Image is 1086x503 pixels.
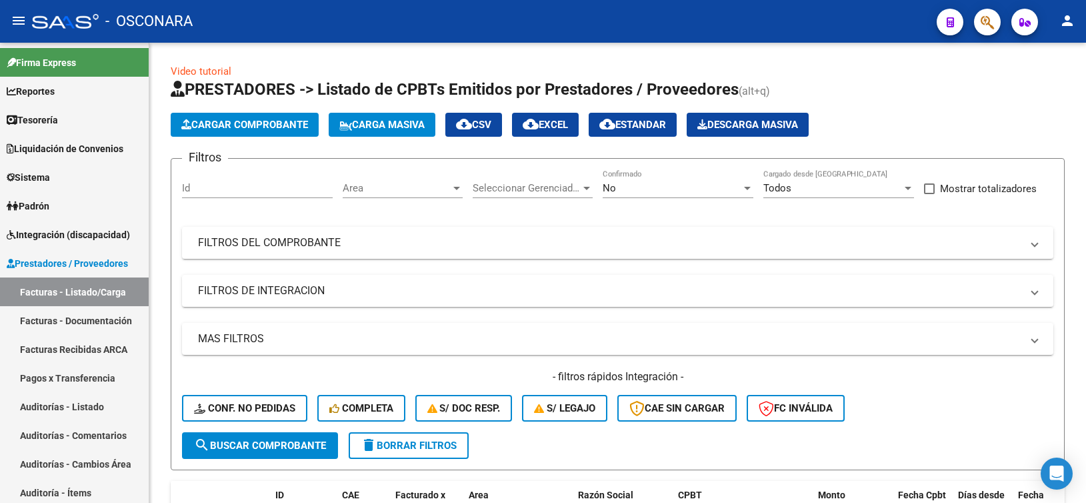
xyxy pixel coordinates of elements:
[523,116,539,132] mat-icon: cloud_download
[687,113,809,137] button: Descarga Masiva
[898,490,946,500] span: Fecha Cpbt
[361,440,457,452] span: Borrar Filtros
[599,119,666,131] span: Estandar
[1041,458,1073,490] div: Open Intercom Messenger
[7,256,128,271] span: Prestadores / Proveedores
[198,235,1021,250] mat-panel-title: FILTROS DEL COMPROBANTE
[7,55,76,70] span: Firma Express
[182,323,1053,355] mat-expansion-panel-header: MAS FILTROS
[427,402,501,414] span: S/ Doc Resp.
[329,402,393,414] span: Completa
[7,199,49,213] span: Padrón
[599,116,615,132] mat-icon: cloud_download
[739,85,770,97] span: (alt+q)
[697,119,798,131] span: Descarga Masiva
[603,182,616,194] span: No
[105,7,193,36] span: - OSCONARA
[198,284,1021,298] mat-panel-title: FILTROS DE INTEGRACION
[589,113,677,137] button: Estandar
[361,437,377,453] mat-icon: delete
[445,113,502,137] button: CSV
[182,148,228,167] h3: Filtros
[7,141,123,156] span: Liquidación de Convenios
[763,182,791,194] span: Todos
[523,119,568,131] span: EXCEL
[181,119,308,131] span: Cargar Comprobante
[182,275,1053,307] mat-expansion-panel-header: FILTROS DE INTEGRACION
[578,490,633,500] span: Razón Social
[629,402,725,414] span: CAE SIN CARGAR
[456,116,472,132] mat-icon: cloud_download
[194,440,326,452] span: Buscar Comprobante
[7,113,58,127] span: Tesorería
[198,332,1021,346] mat-panel-title: MAS FILTROS
[687,113,809,137] app-download-masive: Descarga masiva de comprobantes (adjuntos)
[469,490,489,500] span: Area
[182,370,1053,384] h4: - filtros rápidos Integración -
[171,65,231,77] a: Video tutorial
[1059,13,1075,29] mat-icon: person
[194,402,295,414] span: Conf. no pedidas
[678,490,702,500] span: CPBT
[7,84,55,99] span: Reportes
[342,490,359,500] span: CAE
[940,181,1037,197] span: Mostrar totalizadores
[473,182,581,194] span: Seleccionar Gerenciador
[534,402,595,414] span: S/ legajo
[818,490,845,500] span: Monto
[522,395,607,422] button: S/ legajo
[171,80,739,99] span: PRESTADORES -> Listado de CPBTs Emitidos por Prestadores / Proveedores
[456,119,491,131] span: CSV
[747,395,845,422] button: FC Inválida
[171,113,319,137] button: Cargar Comprobante
[7,170,50,185] span: Sistema
[182,227,1053,259] mat-expansion-panel-header: FILTROS DEL COMPROBANTE
[275,490,284,500] span: ID
[349,432,469,459] button: Borrar Filtros
[617,395,737,422] button: CAE SIN CARGAR
[182,395,307,422] button: Conf. no pedidas
[343,182,451,194] span: Area
[194,437,210,453] mat-icon: search
[7,227,130,242] span: Integración (discapacidad)
[182,432,338,459] button: Buscar Comprobante
[759,402,833,414] span: FC Inválida
[415,395,513,422] button: S/ Doc Resp.
[11,13,27,29] mat-icon: menu
[512,113,579,137] button: EXCEL
[317,395,405,422] button: Completa
[339,119,425,131] span: Carga Masiva
[329,113,435,137] button: Carga Masiva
